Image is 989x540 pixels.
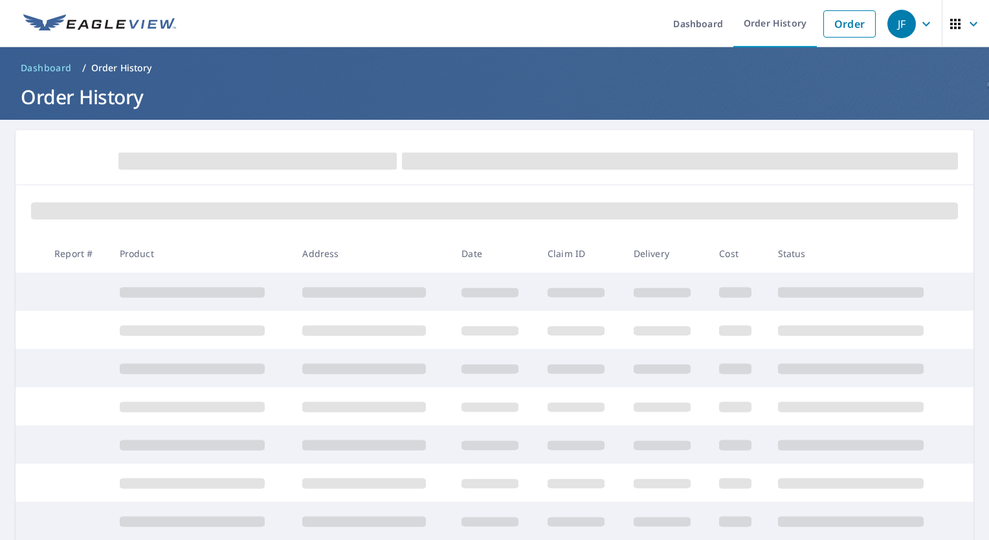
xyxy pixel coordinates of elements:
[451,234,537,273] th: Date
[623,234,709,273] th: Delivery
[91,62,152,74] p: Order History
[23,14,176,34] img: EV Logo
[823,10,876,38] a: Order
[16,58,77,78] a: Dashboard
[16,84,973,110] h1: Order History
[887,10,916,38] div: JF
[292,234,451,273] th: Address
[537,234,623,273] th: Claim ID
[82,60,86,76] li: /
[109,234,293,273] th: Product
[44,234,109,273] th: Report #
[21,62,72,74] span: Dashboard
[709,234,767,273] th: Cost
[16,58,973,78] nav: breadcrumb
[768,234,951,273] th: Status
